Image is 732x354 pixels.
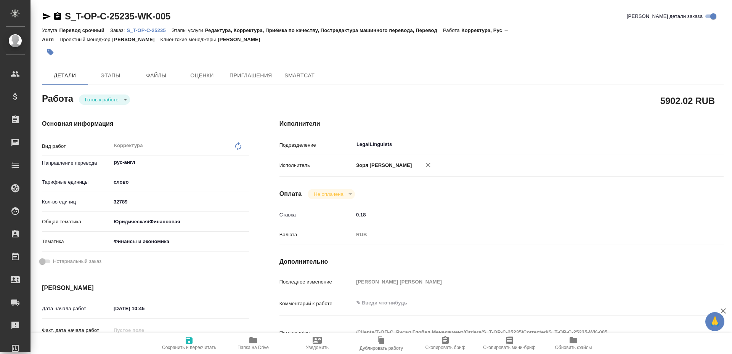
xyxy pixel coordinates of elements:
[279,329,353,337] p: Путь на drive
[42,119,249,128] h4: Основная информация
[157,333,221,354] button: Сохранить и пересчитать
[279,278,353,286] p: Последнее изменение
[245,162,246,163] button: Open
[65,11,170,21] a: S_T-OP-C-25235-WK-005
[218,37,266,42] p: [PERSON_NAME]
[353,228,687,241] div: RUB
[42,238,111,245] p: Тематика
[279,141,353,149] p: Подразделение
[112,37,161,42] p: [PERSON_NAME]
[483,345,535,350] span: Скопировать мини-бриф
[111,325,178,336] input: Пустое поле
[42,91,73,105] h2: Работа
[420,157,437,173] button: Удалить исполнителя
[238,345,269,350] span: Папка на Drive
[162,345,216,350] span: Сохранить и пересчитать
[59,27,110,33] p: Перевод срочный
[279,211,353,219] p: Ставка
[42,159,111,167] p: Направление перевода
[555,345,592,350] span: Обновить файлы
[111,303,178,314] input: ✎ Введи что-нибудь
[42,44,59,61] button: Добавить тэг
[47,71,83,80] span: Детали
[425,345,465,350] span: Скопировать бриф
[79,95,130,105] div: Готов к работе
[42,327,111,334] p: Факт. дата начала работ
[110,27,127,33] p: Заказ:
[308,189,355,199] div: Готов к работе
[111,235,249,248] div: Финансы и экономика
[42,27,59,33] p: Услуга
[353,209,687,220] input: ✎ Введи что-нибудь
[138,71,175,80] span: Файлы
[42,12,51,21] button: Скопировать ссылку для ЯМессенджера
[111,215,249,228] div: Юридическая/Финансовая
[279,257,724,266] h4: Дополнительно
[279,300,353,308] p: Комментарий к работе
[627,13,703,20] span: [PERSON_NAME] детали заказа
[306,345,329,350] span: Уведомить
[311,191,345,197] button: Не оплачена
[443,27,462,33] p: Работа
[42,284,249,293] h4: [PERSON_NAME]
[111,196,249,207] input: ✎ Введи что-нибудь
[708,314,721,330] span: 🙏
[682,144,684,145] button: Open
[172,27,205,33] p: Этапы услуги
[161,37,218,42] p: Клиентские менеджеры
[42,143,111,150] p: Вид работ
[53,258,101,265] span: Нотариальный заказ
[53,12,62,21] button: Скопировать ссылку
[360,346,403,351] span: Дублировать работу
[127,27,171,33] a: S_T-OP-C-25235
[221,333,285,354] button: Папка на Drive
[281,71,318,80] span: SmartCat
[477,333,541,354] button: Скопировать мини-бриф
[111,176,249,189] div: слово
[42,178,111,186] p: Тарифные единицы
[541,333,605,354] button: Обновить файлы
[279,162,353,169] p: Исполнитель
[279,231,353,239] p: Валюта
[42,305,111,312] p: Дата начала работ
[413,333,477,354] button: Скопировать бриф
[705,312,724,331] button: 🙏
[353,326,687,339] textarea: /Clients/Т-ОП-С_Русал Глобал Менеджмент/Orders/S_T-OP-C-25235/Corrected/S_T-OP-C-25235-WK-005
[42,218,111,226] p: Общая тематика
[660,94,715,107] h2: 5902.02 RUB
[279,189,302,199] h4: Оплата
[205,27,443,33] p: Редактура, Корректура, Приёмка по качеству, Постредактура машинного перевода, Перевод
[279,119,724,128] h4: Исполнители
[92,71,129,80] span: Этапы
[42,198,111,206] p: Кол-во единиц
[285,333,349,354] button: Уведомить
[230,71,272,80] span: Приглашения
[184,71,220,80] span: Оценки
[59,37,112,42] p: Проектный менеджер
[83,96,121,103] button: Готов к работе
[353,162,412,169] p: Зоря [PERSON_NAME]
[349,333,413,354] button: Дублировать работу
[353,276,687,287] input: Пустое поле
